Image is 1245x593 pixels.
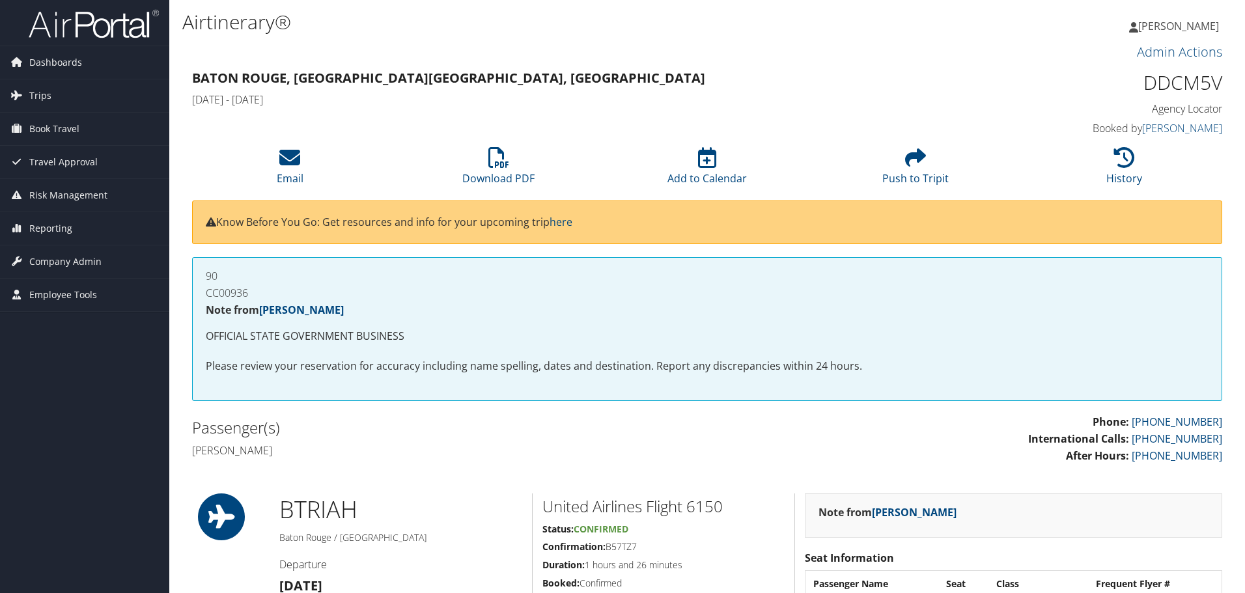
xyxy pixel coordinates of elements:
span: [PERSON_NAME] [1138,19,1219,33]
a: [PHONE_NUMBER] [1132,415,1222,429]
strong: Confirmation: [542,540,606,553]
span: Book Travel [29,113,79,145]
a: Email [277,154,303,186]
strong: Booked: [542,577,580,589]
span: Risk Management [29,179,107,212]
a: [PERSON_NAME] [1129,7,1232,46]
a: here [550,215,572,229]
strong: Baton Rouge, [GEOGRAPHIC_DATA] [GEOGRAPHIC_DATA], [GEOGRAPHIC_DATA] [192,69,705,87]
a: [PHONE_NUMBER] [1132,448,1222,463]
a: [PERSON_NAME] [872,505,957,519]
strong: Duration: [542,559,585,571]
h1: DDCM5V [979,69,1222,96]
h5: B57TZ7 [542,540,785,553]
h4: [DATE] - [DATE] [192,92,960,107]
h4: CC00936 [206,288,1209,298]
a: [PERSON_NAME] [259,303,344,317]
span: Employee Tools [29,279,97,311]
h4: Booked by [979,121,1222,135]
a: Download PDF [462,154,535,186]
strong: Status: [542,523,574,535]
a: Admin Actions [1137,43,1222,61]
p: Please review your reservation for accuracy including name spelling, dates and destination. Repor... [206,358,1209,375]
h2: United Airlines Flight 6150 [542,495,785,517]
h1: BTR IAH [279,493,522,526]
strong: Phone: [1093,415,1129,429]
h4: Departure [279,557,522,572]
strong: After Hours: [1066,448,1129,463]
span: Trips [29,79,51,112]
span: Confirmed [574,523,628,535]
img: airportal-logo.png [29,8,159,39]
h5: Confirmed [542,577,785,590]
span: Dashboards [29,46,82,79]
strong: Note from [206,303,344,317]
a: [PERSON_NAME] [1142,121,1222,135]
h5: 1 hours and 26 minutes [542,559,785,572]
strong: Seat Information [805,551,894,565]
p: Know Before You Go: Get resources and info for your upcoming trip [206,214,1209,231]
h1: Airtinerary® [182,8,882,36]
h4: [PERSON_NAME] [192,443,697,458]
a: History [1106,154,1142,186]
h2: Passenger(s) [192,417,697,439]
p: OFFICIAL STATE GOVERNMENT BUSINESS [206,328,1209,345]
span: Travel Approval [29,146,98,178]
a: Push to Tripit [882,154,949,186]
h4: 90 [206,271,1209,281]
strong: International Calls: [1028,432,1129,446]
span: Reporting [29,212,72,245]
a: [PHONE_NUMBER] [1132,432,1222,446]
h5: Baton Rouge / [GEOGRAPHIC_DATA] [279,531,522,544]
span: Company Admin [29,245,102,278]
strong: Note from [818,505,957,519]
a: Add to Calendar [667,154,747,186]
h4: Agency Locator [979,102,1222,116]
